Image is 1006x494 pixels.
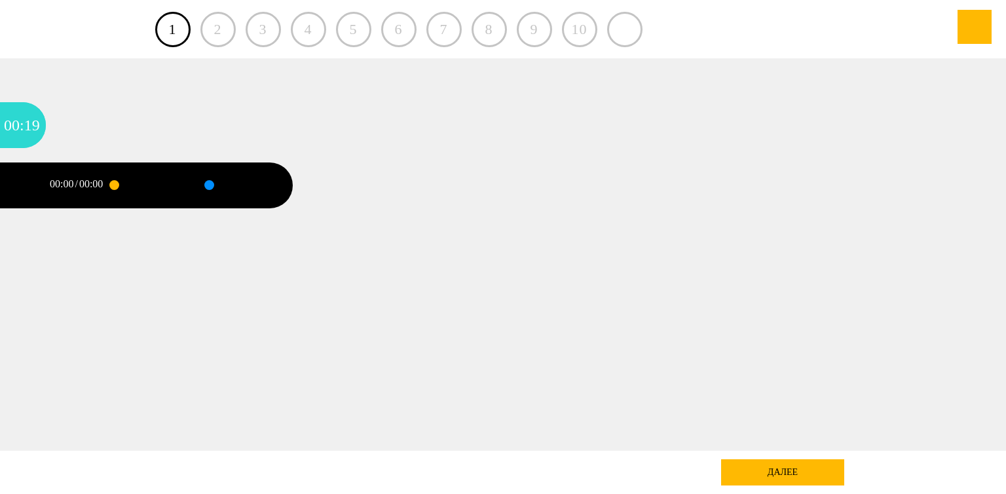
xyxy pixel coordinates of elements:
[20,102,24,148] div: :
[381,12,417,47] div: 6
[721,459,844,485] div: далее
[24,102,40,148] div: 19
[50,179,73,189] div: 00:00
[291,12,326,47] div: 4
[562,12,597,47] div: 10
[246,12,281,47] div: 3
[336,12,371,47] div: 5
[517,12,552,47] div: 9
[4,102,20,148] div: 00
[200,12,236,47] div: 2
[426,12,462,47] div: 7
[155,12,191,47] a: 1
[75,179,77,189] div: /
[79,179,103,189] div: 00:00
[472,12,507,47] div: 8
